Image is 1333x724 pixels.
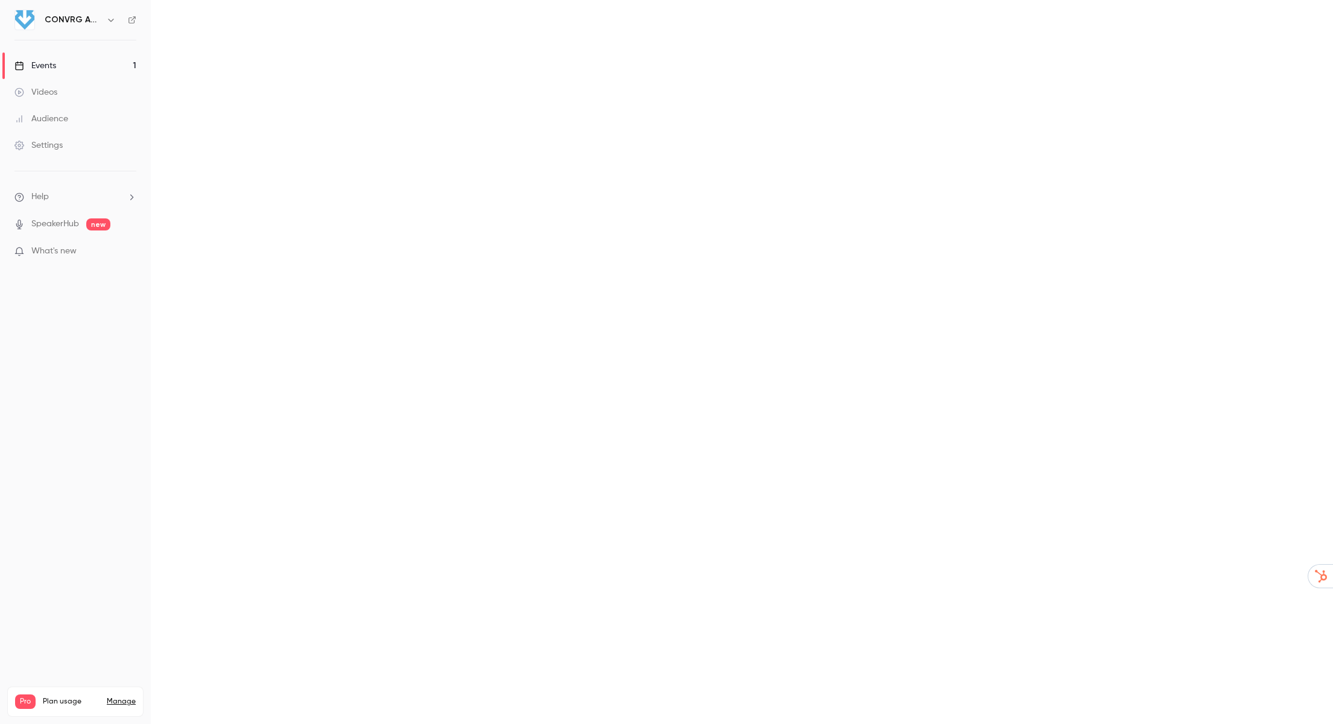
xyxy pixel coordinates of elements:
[14,86,57,98] div: Videos
[107,697,136,707] a: Manage
[14,139,63,151] div: Settings
[86,218,110,230] span: new
[31,191,49,203] span: Help
[14,60,56,72] div: Events
[43,697,100,707] span: Plan usage
[14,191,136,203] li: help-dropdown-opener
[15,694,36,709] span: Pro
[31,218,79,230] a: SpeakerHub
[45,14,101,26] h6: CONVRG Agency
[15,10,34,30] img: CONVRG Agency
[31,245,77,258] span: What's new
[14,113,68,125] div: Audience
